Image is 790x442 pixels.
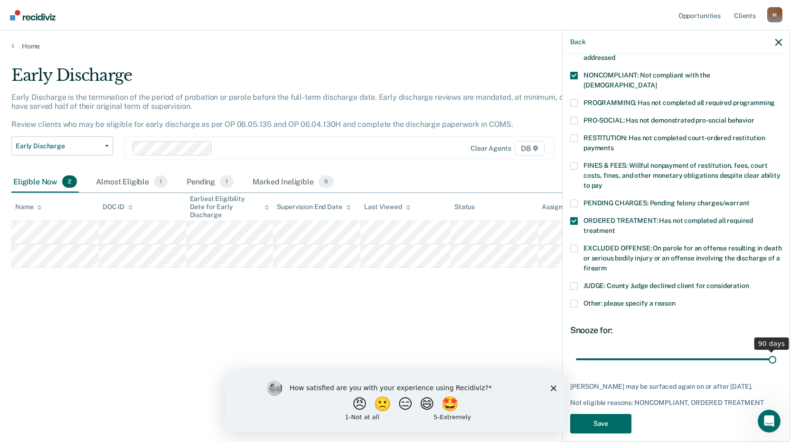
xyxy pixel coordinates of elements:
div: Not eligible reasons: NONCOMPLIANT, ORDERED TREATMENT [570,399,782,407]
img: Recidiviz [10,10,56,20]
span: JUDGE: County Judge declined client for consideration [583,282,749,289]
div: Assigned to [542,203,586,211]
div: DOC ID [103,203,133,211]
button: Save [570,414,631,433]
iframe: Survey by Kim from Recidiviz [225,371,565,432]
span: 1 [154,175,168,188]
div: Earliest Eligibility Date for Early Discharge [190,195,270,219]
div: 90 days [754,337,789,350]
span: PROGRAMMING: Has not completed all required programming [583,99,775,106]
div: [PERSON_NAME] may be surfaced again on or after [DATE]. [570,383,782,391]
span: EXCLUDED OFFENSE: On parole for an offense resulting in death or serious bodily injury or an offe... [583,244,781,272]
span: Early Discharge [16,142,101,150]
span: PENDING CHARGES: Pending felony charges/warrant [583,199,749,207]
iframe: Intercom live chat [758,410,781,432]
div: Pending [185,172,235,192]
div: Status [454,203,475,211]
span: D8 [515,141,545,156]
span: PRO-SOCIAL: Has not demonstrated pro-social behavior [583,116,754,124]
div: Marked Ineligible [251,172,336,192]
span: 1 [220,175,234,188]
button: Profile dropdown button [767,7,782,22]
div: Clear agents [470,144,511,153]
button: Back [570,38,585,46]
div: Supervision End Date [277,203,350,211]
div: Last Viewed [364,203,410,211]
span: 2 [62,175,77,188]
div: Name [15,203,42,211]
div: Eligible Now [11,172,79,192]
span: Other: please specify a reason [583,299,676,307]
div: Almost Eligible [94,172,169,192]
span: 9 [319,175,334,188]
span: RESTITUTION: Has not completed court-ordered restitution payments [583,134,765,152]
span: ORDERED TREATMENT: Has not completed all required treatment [583,217,753,234]
div: M [767,7,782,22]
div: Snooze for: [570,325,782,336]
div: Early Discharge [11,66,604,93]
span: FINES & FEES: Willful nonpayment of restitution, fees, court costs, fines, and other monetary obl... [583,162,781,189]
p: Early Discharge is the termination of the period of probation or parole before the full-term disc... [11,93,601,129]
a: Home [11,42,779,50]
span: NONCOMPLIANT: Not compliant with the [DEMOGRAPHIC_DATA] [583,71,710,89]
